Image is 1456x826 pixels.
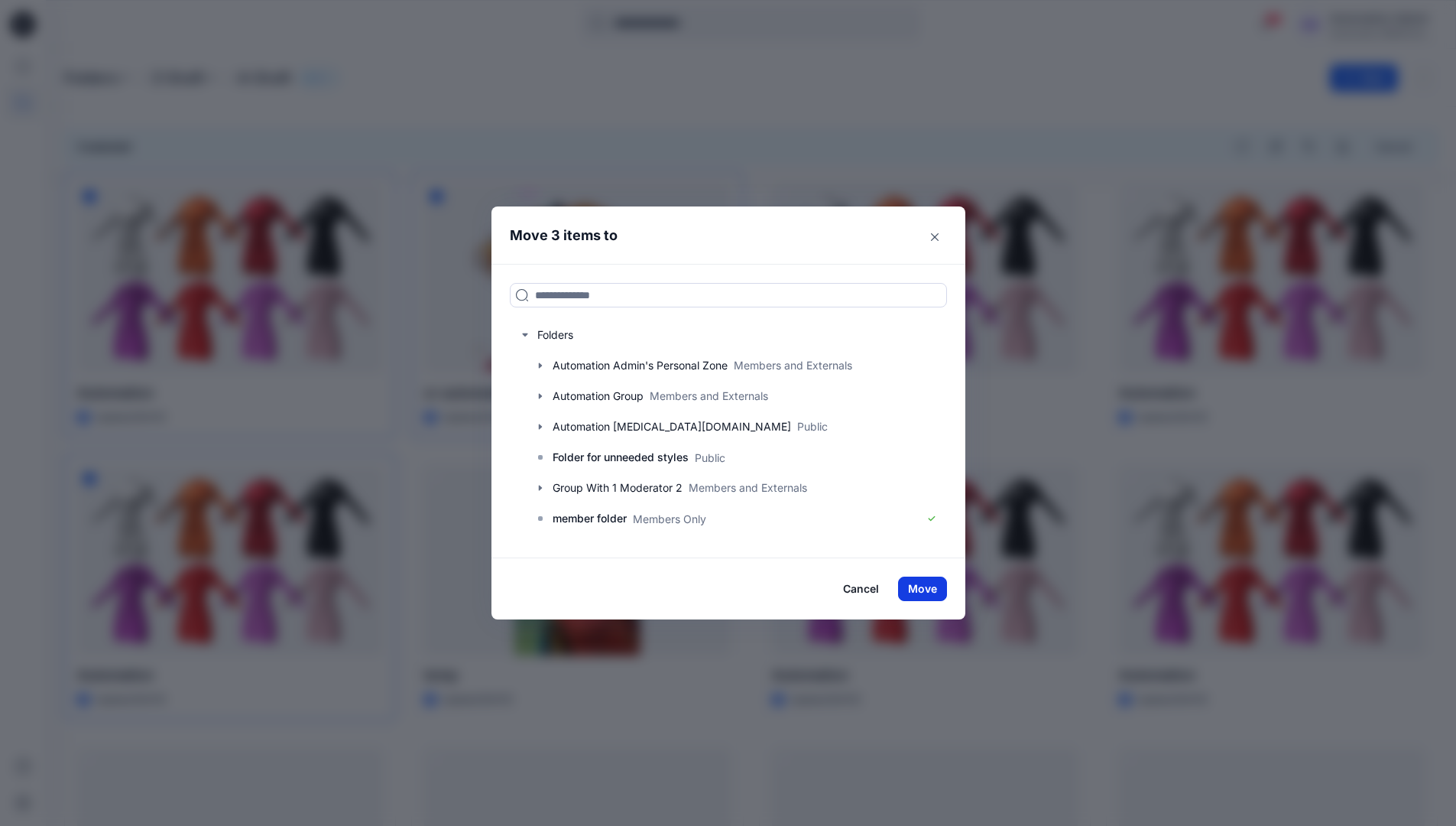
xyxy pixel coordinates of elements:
button: Move [898,577,947,601]
button: Close [923,225,947,249]
button: Cancel [833,577,889,601]
header: Move 3 items to [491,206,942,264]
p: member folder [553,509,627,528]
p: Members Only [633,511,706,527]
p: Public [695,450,725,466]
p: Folder for unneeded styles [553,448,689,467]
